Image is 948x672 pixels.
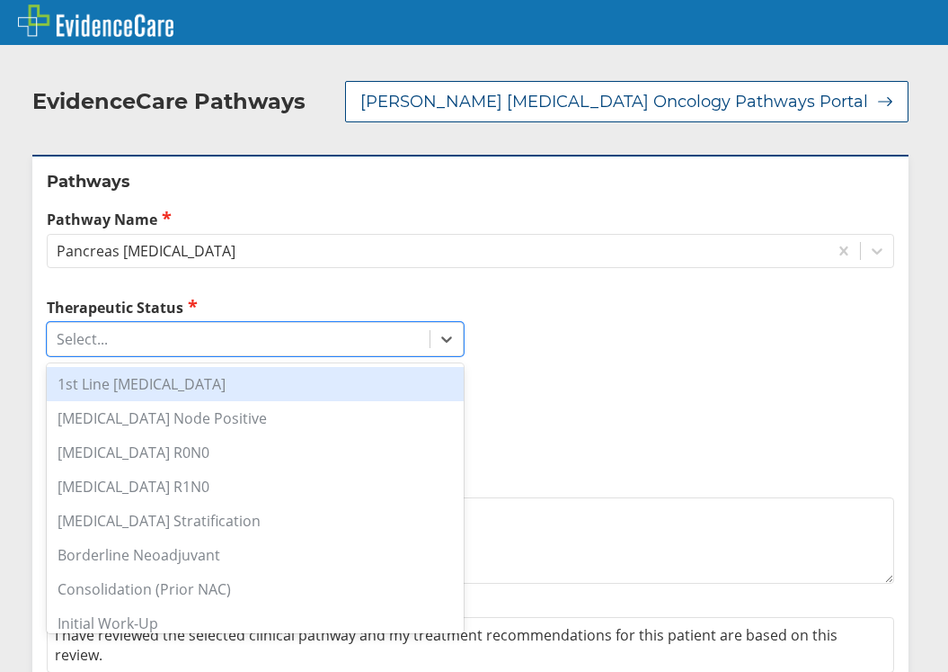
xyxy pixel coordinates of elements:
[47,171,894,193] h2: Pathways
[47,504,464,538] div: [MEDICAL_DATA] Stratification
[32,88,306,115] h2: EvidenceCare Pathways
[47,538,464,572] div: Borderline Neoadjuvant
[57,241,235,261] div: Pancreas [MEDICAL_DATA]
[47,473,894,493] label: Additional Details
[47,572,464,606] div: Consolidation (Prior NAC)
[47,470,464,504] div: [MEDICAL_DATA] R1N0
[47,435,464,470] div: [MEDICAL_DATA] R0N0
[360,91,868,112] span: [PERSON_NAME] [MEDICAL_DATA] Oncology Pathways Portal
[345,81,908,122] button: [PERSON_NAME] [MEDICAL_DATA] Oncology Pathways Portal
[47,297,464,318] label: Therapeutic Status
[47,401,464,435] div: [MEDICAL_DATA] Node Positive
[47,367,464,401] div: 1st Line [MEDICAL_DATA]
[18,4,173,37] img: EvidenceCare
[47,209,894,229] label: Pathway Name
[55,625,837,665] span: I have reviewed the selected clinical pathway and my treatment recommendations for this patient a...
[57,329,108,349] div: Select...
[47,606,464,641] div: Initial Work-Up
